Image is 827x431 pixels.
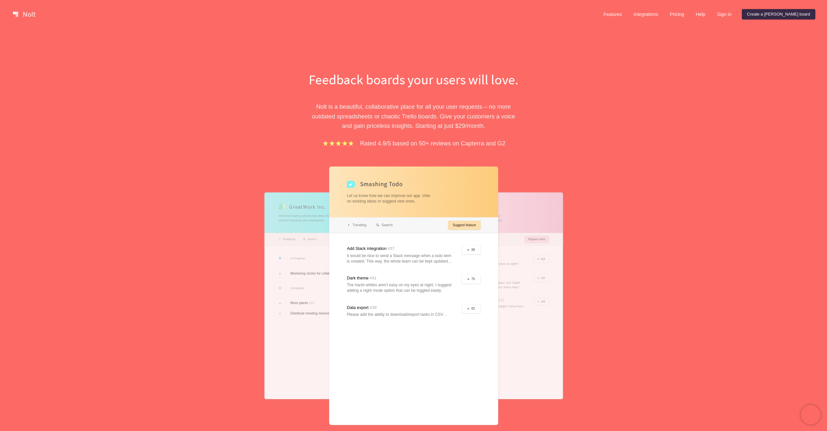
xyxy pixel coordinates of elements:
a: Sign in [712,9,737,19]
a: Features [598,9,627,19]
a: Pricing [665,9,689,19]
a: Create a [PERSON_NAME] board [742,9,815,19]
p: Nolt is a beautiful, collaborative place for all your user requests – no more outdated spreadshee... [302,102,526,130]
iframe: Chatra live chat [801,405,821,425]
a: Help [691,9,711,19]
h1: Feedback boards your users will love. [302,70,526,89]
p: Rated 4.9/5 based on 50+ reviews on Capterra and G2 [360,139,505,148]
a: Integrations [628,9,663,19]
img: stars.b067e34983.png [322,140,355,147]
